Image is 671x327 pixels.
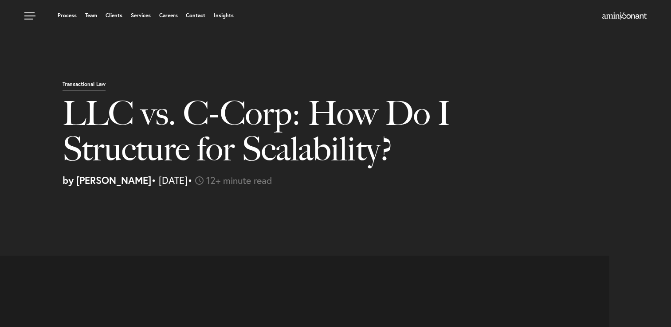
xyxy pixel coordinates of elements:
[602,13,647,20] a: Home
[188,174,192,187] span: •
[63,82,106,91] p: Transactional Law
[159,13,178,18] a: Careers
[106,13,122,18] a: Clients
[63,174,151,187] strong: by [PERSON_NAME]
[214,13,234,18] a: Insights
[131,13,151,18] a: Services
[186,13,205,18] a: Contact
[58,13,77,18] a: Process
[85,13,97,18] a: Team
[602,12,647,19] img: Amini & Conant
[63,175,664,185] p: • [DATE]
[206,174,272,187] span: 12+ minute read
[63,96,484,175] h1: LLC vs. C-Corp: How Do I Structure for Scalability?
[195,176,204,185] img: icon-time-light.svg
